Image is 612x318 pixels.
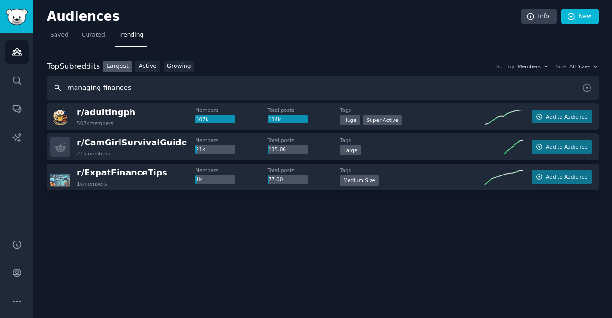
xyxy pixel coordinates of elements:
[546,113,587,120] span: Add to Audience
[47,28,72,47] a: Saved
[119,31,143,40] span: Trending
[77,180,107,187] div: 1k members
[340,107,485,113] dt: Tags
[77,138,187,147] span: r/ CamGirlSurvivalGuide
[268,145,308,154] div: 135.00
[268,175,308,184] div: 77.00
[6,9,28,25] img: GummySearch logo
[268,115,308,124] div: 134k
[532,140,592,154] button: Add to Audience
[115,28,147,47] a: Trending
[77,150,110,157] div: 21k members
[78,28,109,47] a: Curated
[521,9,557,25] a: Info
[268,167,340,174] dt: Total posts
[47,9,521,24] h2: Audiences
[268,137,340,143] dt: Total posts
[164,61,195,73] a: Growing
[268,107,340,113] dt: Total posts
[340,167,485,174] dt: Tags
[340,115,360,125] div: Huge
[47,76,599,100] input: Search name, description, topic
[103,61,132,73] a: Largest
[546,143,587,150] span: Add to Audience
[340,175,379,186] div: Medium Size
[82,31,105,40] span: Curated
[496,63,514,70] div: Sort by
[195,167,268,174] dt: Members
[340,137,485,143] dt: Tags
[77,108,135,117] span: r/ adultingph
[532,110,592,123] button: Add to Audience
[195,137,268,143] dt: Members
[50,31,68,40] span: Saved
[195,175,235,184] div: 1k
[135,61,160,73] a: Active
[569,63,590,70] span: All Sizes
[561,9,599,25] a: New
[569,63,599,70] button: All Sizes
[340,145,361,155] div: Large
[195,115,235,124] div: 507k
[363,115,402,125] div: Super Active
[195,145,235,154] div: 21k
[556,63,567,70] div: Size
[517,63,549,70] button: Members
[50,167,70,187] img: ExpatFinanceTips
[517,63,541,70] span: Members
[546,174,587,180] span: Add to Audience
[77,120,113,127] div: 507k members
[47,61,100,73] div: Top Subreddits
[50,107,70,127] img: adultingph
[195,107,268,113] dt: Members
[532,170,592,184] button: Add to Audience
[77,168,167,177] span: r/ ExpatFinanceTips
